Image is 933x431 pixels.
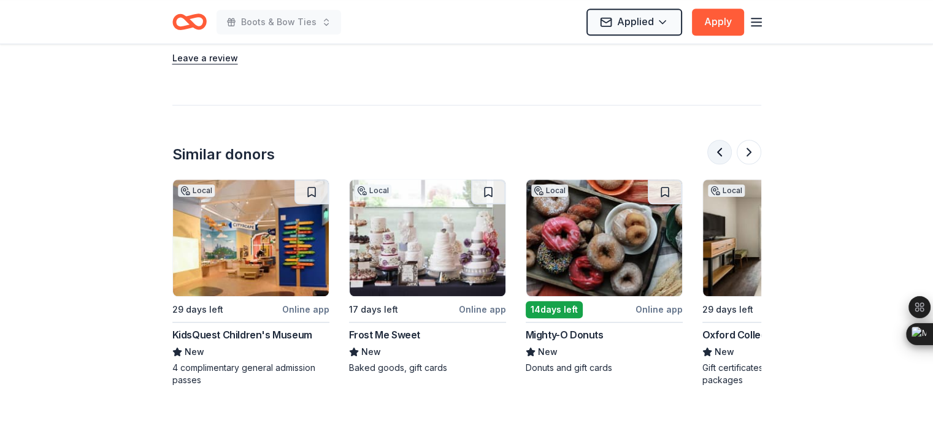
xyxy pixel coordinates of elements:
[172,145,275,164] div: Similar donors
[172,179,329,386] a: Image for KidsQuest Children's MuseumLocal29 days leftOnline appKidsQuest Children's MuseumNew4 c...
[692,9,744,36] button: Apply
[459,302,506,317] div: Online app
[702,327,784,342] div: Oxford Collection
[217,10,341,34] button: Boots & Bow Ties
[349,327,420,342] div: Frost Me Sweet
[349,362,506,374] div: Baked goods, gift cards
[526,179,683,374] a: Image for Mighty-O DonutsLocal14days leftOnline appMighty-O DonutsNewDonuts and gift cards
[702,302,753,317] div: 29 days left
[178,185,215,197] div: Local
[526,180,682,296] img: Image for Mighty-O Donuts
[526,362,683,374] div: Donuts and gift cards
[349,302,398,317] div: 17 days left
[172,327,312,342] div: KidsQuest Children's Museum
[526,301,583,318] div: 14 days left
[708,185,745,197] div: Local
[617,13,654,29] span: Applied
[526,327,604,342] div: Mighty-O Donuts
[172,7,207,36] a: Home
[361,345,381,359] span: New
[702,179,859,386] a: Image for Oxford CollectionLocal29 days leftOnline appOxford CollectionNewGift certificates, acco...
[172,362,329,386] div: 4 complimentary general admission passes
[350,180,505,296] img: Image for Frost Me Sweet
[172,302,223,317] div: 29 days left
[172,51,238,66] button: Leave a review
[173,180,329,296] img: Image for KidsQuest Children's Museum
[586,9,682,36] button: Applied
[241,15,317,29] span: Boots & Bow Ties
[355,185,391,197] div: Local
[185,345,204,359] span: New
[703,180,859,296] img: Image for Oxford Collection
[349,179,506,374] a: Image for Frost Me SweetLocal17 days leftOnline appFrost Me SweetNewBaked goods, gift cards
[702,362,859,386] div: Gift certificates, accommodation packages
[635,302,683,317] div: Online app
[282,302,329,317] div: Online app
[715,345,734,359] span: New
[531,185,568,197] div: Local
[538,345,558,359] span: New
